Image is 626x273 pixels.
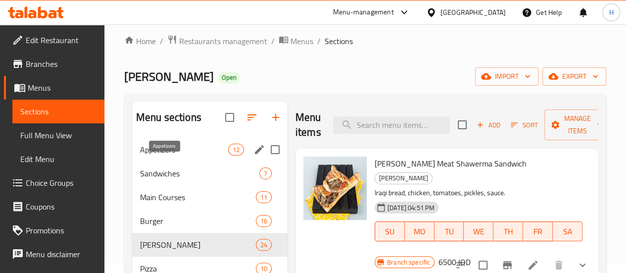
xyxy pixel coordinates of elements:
div: items [259,167,272,179]
a: Sections [12,100,104,123]
span: SU [379,224,401,239]
span: Open [218,73,241,82]
span: Sections [20,106,96,117]
span: TU [438,224,460,239]
span: Menus [290,35,313,47]
button: Sort [508,117,540,133]
span: Edit Restaurant [26,34,96,46]
a: Promotions [4,218,104,242]
span: [PERSON_NAME] Meat Shawerma Sandwich [375,156,527,171]
svg: Show Choices [577,259,588,271]
button: edit [252,142,267,157]
li: / [160,35,163,47]
h6: 6500 IQD [438,255,471,269]
span: Menu disclaimer [26,248,96,260]
span: Sections [325,35,353,47]
span: [PERSON_NAME] [124,65,214,88]
span: Appetizers [140,144,228,156]
div: Hatab Shawerma [140,239,256,251]
span: export [550,70,598,83]
span: Burger [140,215,256,227]
div: Open [218,72,241,84]
span: Select all sections [219,107,240,128]
button: SU [375,221,405,241]
button: import [475,67,538,86]
span: [PERSON_NAME] [375,172,432,184]
h2: Menu sections [136,110,201,125]
span: TH [497,224,519,239]
span: Branches [26,58,96,70]
div: [GEOGRAPHIC_DATA] [440,7,506,18]
a: Restaurants management [167,35,267,48]
span: Main Courses [140,191,256,203]
span: MO [409,224,431,239]
input: search [333,116,450,134]
span: 11 [256,193,271,202]
span: Add item [473,117,504,133]
a: Edit Restaurant [4,28,104,52]
span: Branch specific [383,258,434,267]
div: items [256,239,272,251]
button: export [542,67,606,86]
div: Burger16 [132,209,288,233]
span: Sort [511,119,538,131]
button: Add [473,117,504,133]
div: Menu-management [333,6,394,18]
span: [PERSON_NAME] [140,239,256,251]
span: Coupons [26,201,96,213]
li: / [317,35,321,47]
button: WE [464,221,493,241]
a: Edit menu item [527,259,539,271]
button: FR [523,221,553,241]
span: Choice Groups [26,177,96,189]
a: Choice Groups [4,171,104,195]
div: Appetizers12edit [132,138,288,162]
a: Menus [4,76,104,100]
span: FR [527,224,549,239]
p: Iraqi bread, chicken, tomatoes, pickles, sauce. [375,187,582,199]
span: Select section [452,114,473,135]
span: 12 [229,145,243,155]
nav: breadcrumb [124,35,606,48]
a: Menus [279,35,313,48]
span: 7 [260,169,271,178]
span: SA [557,224,578,239]
span: Add [475,119,502,131]
span: [DATE] 04:51 PM [384,203,438,213]
a: Edit Menu [12,147,104,171]
span: Sort items [504,117,544,133]
span: Menus [28,82,96,94]
span: Promotions [26,224,96,236]
span: Full Menu View [20,129,96,141]
span: 24 [256,240,271,250]
button: MO [405,221,434,241]
span: import [483,70,530,83]
span: 16 [256,217,271,226]
a: Coupons [4,195,104,218]
div: items [256,191,272,203]
button: TU [434,221,464,241]
button: SA [553,221,582,241]
span: Sort sections [240,106,264,129]
button: Manage items [544,109,611,140]
span: Edit Menu [20,153,96,165]
span: Restaurants management [179,35,267,47]
a: Menu disclaimer [4,242,104,266]
div: Sandwiches7 [132,162,288,185]
div: Main Courses11 [132,185,288,209]
span: Sandwiches [140,167,259,179]
a: Full Menu View [12,123,104,147]
div: items [256,215,272,227]
span: H [609,7,613,18]
button: TH [493,221,523,241]
span: WE [468,224,489,239]
img: Hatab Hajari Meat Shawerma Sandwich [303,157,367,220]
button: Add section [264,106,288,129]
a: Home [124,35,156,47]
li: / [271,35,275,47]
a: Branches [4,52,104,76]
h2: Menu items [295,110,321,140]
